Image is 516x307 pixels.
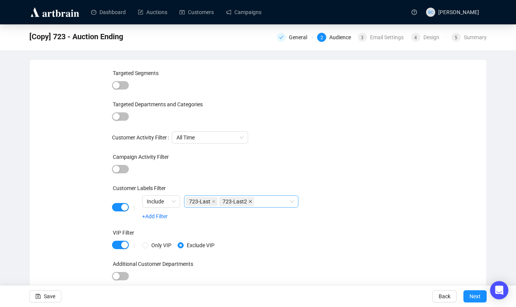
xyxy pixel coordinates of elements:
[113,230,134,236] label: VIP Filter
[184,241,218,249] span: Exclude VIP
[433,290,457,302] button: Back
[248,200,252,203] span: close
[113,101,203,107] label: Targeted Departments and Categories
[35,294,41,299] span: save
[113,261,193,267] label: Additional Customer Departments
[411,33,447,42] div: 4Design
[29,290,61,302] button: Save
[176,132,244,143] span: All Time
[414,35,417,40] span: 4
[138,2,167,22] a: Auctions
[179,2,214,22] a: Customers
[29,30,123,43] span: [Copy] 723 - Auction Ending
[317,33,353,42] div: 2Audience
[148,241,175,249] span: Only VIP
[226,2,261,22] a: Campaigns
[370,33,408,42] div: Email Settings
[439,286,450,307] span: Back
[142,213,168,219] a: +Add Filter
[452,33,487,42] div: 5Summary
[113,70,159,76] label: Targeted Segments
[133,205,135,211] div: |
[412,10,417,15] span: question-circle
[91,2,126,22] a: Dashboard
[463,290,487,302] button: Next
[361,35,364,40] span: 3
[470,286,481,307] span: Next
[279,35,284,40] span: check
[320,35,323,40] span: 2
[277,33,312,42] div: General
[358,33,407,42] div: 3Email Settings
[112,131,172,144] label: Customer Activity Filter
[423,33,444,42] div: Design
[29,6,80,18] img: logo
[464,33,487,42] div: Summary
[44,286,55,307] span: Save
[212,200,216,203] span: close
[329,33,356,42] div: Audience
[113,154,169,160] label: Campaign Activity Filter
[428,8,433,16] span: SC
[147,196,176,207] span: Include
[186,197,218,206] span: 723-Last
[438,9,479,15] span: [PERSON_NAME]
[455,35,457,40] span: 5
[189,197,210,206] span: 723-Last
[113,185,166,191] label: Customer Labels Filter
[219,197,254,206] span: 723-Last2
[133,242,135,248] div: |
[289,33,312,42] div: General
[490,281,508,299] div: Open Intercom Messenger
[223,197,247,206] span: 723-Last2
